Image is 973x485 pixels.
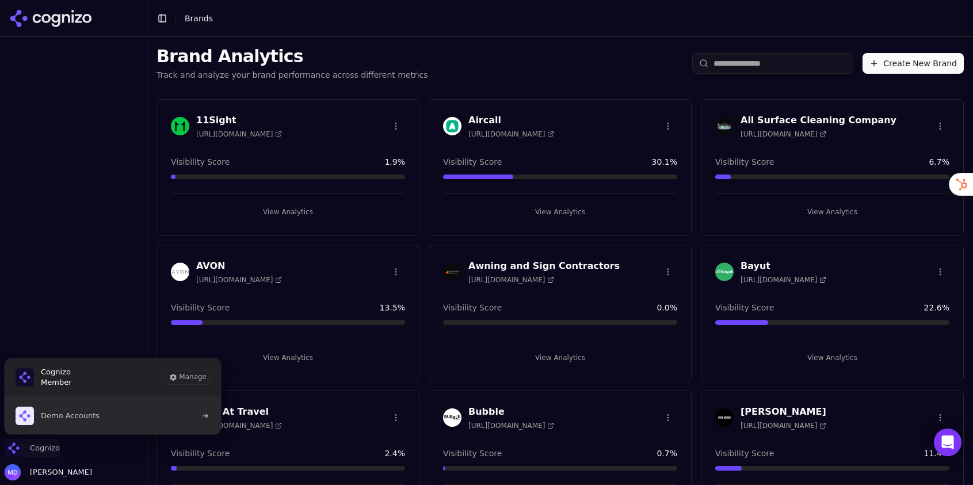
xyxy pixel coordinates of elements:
[171,348,405,367] button: View Analytics
[157,46,428,67] h1: Brand Analytics
[16,407,34,425] img: Demo Accounts
[715,117,734,135] img: All Surface Cleaning Company
[715,302,774,313] span: Visibility Score
[16,368,34,387] img: Cognizo
[741,113,896,127] h3: All Surface Cleaning Company
[384,156,405,168] span: 1.9 %
[443,263,461,281] img: Awning and Sign Contractors
[185,14,213,23] span: Brands
[468,130,554,139] span: [URL][DOMAIN_NAME]
[380,302,405,313] span: 13.5 %
[657,302,677,313] span: 0.0 %
[468,405,554,419] h3: Bubble
[443,408,461,427] img: Bubble
[443,302,502,313] span: Visibility Score
[4,397,222,434] div: List of all organization memberships
[934,429,961,456] div: Open Intercom Messenger
[443,117,461,135] img: Aircall
[171,156,230,168] span: Visibility Score
[924,302,949,313] span: 22.6 %
[657,448,677,459] span: 0.7 %
[741,275,826,285] span: [URL][DOMAIN_NAME]
[185,13,213,24] nav: breadcrumb
[468,113,554,127] h3: Aircall
[165,370,210,384] button: Manage
[924,448,949,459] span: 11.4 %
[171,117,189,135] img: 11Sight
[5,439,23,457] img: Cognizo
[863,53,964,74] button: Create New Brand
[41,411,100,421] span: Demo Accounts
[652,156,677,168] span: 30.1 %
[41,377,71,388] span: Member
[5,464,21,480] img: Melissa Dowd
[715,156,774,168] span: Visibility Score
[171,448,230,459] span: Visibility Score
[41,367,71,377] span: Cognizo
[929,156,949,168] span: 6.7 %
[196,275,282,285] span: [URL][DOMAIN_NAME]
[741,421,826,430] span: [URL][DOMAIN_NAME]
[171,203,405,221] button: View Analytics
[443,448,502,459] span: Visibility Score
[443,348,677,367] button: View Analytics
[741,259,826,273] h3: Bayut
[715,263,734,281] img: Bayut
[5,464,92,480] button: Open user button
[157,69,428,81] p: Track and analyze your brand performance across different metrics
[468,275,554,285] span: [URL][DOMAIN_NAME]
[171,263,189,281] img: AVON
[5,439,60,457] button: Close organization switcher
[443,156,502,168] span: Visibility Score
[715,348,949,367] button: View Analytics
[741,130,826,139] span: [URL][DOMAIN_NAME]
[443,203,677,221] button: View Analytics
[196,405,282,419] h3: Best At Travel
[171,302,230,313] span: Visibility Score
[25,467,92,478] span: [PERSON_NAME]
[196,130,282,139] span: [URL][DOMAIN_NAME]
[468,259,620,273] h3: Awning and Sign Contractors
[196,421,282,430] span: [URL][DOMAIN_NAME]
[715,448,774,459] span: Visibility Score
[30,443,60,453] span: Cognizo
[715,408,734,427] img: Buck Mason
[468,421,554,430] span: [URL][DOMAIN_NAME]
[741,405,826,419] h3: [PERSON_NAME]
[196,259,282,273] h3: AVON
[715,203,949,221] button: View Analytics
[5,358,221,434] div: Cognizo is active
[384,448,405,459] span: 2.4 %
[196,113,282,127] h3: 11Sight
